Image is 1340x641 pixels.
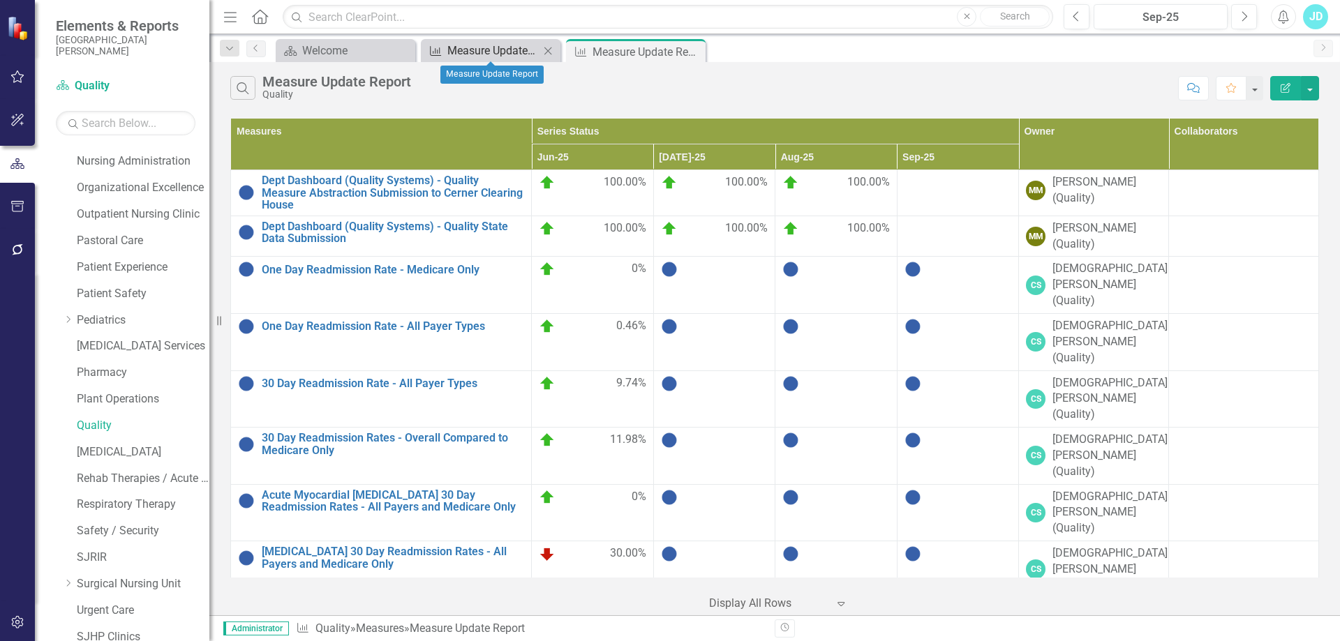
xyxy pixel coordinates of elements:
[1019,170,1169,216] td: Double-Click to Edit
[238,550,255,566] img: No Information
[661,432,678,448] img: No Information
[262,264,524,276] a: One Day Readmission Rate - Medicare Only
[539,375,556,392] img: On Target
[302,42,412,59] div: Welcome
[56,34,195,57] small: [GEOGRAPHIC_DATA][PERSON_NAME]
[77,338,209,354] a: [MEDICAL_DATA] Services
[1169,484,1319,541] td: Double-Click to Edit
[262,545,524,570] a: [MEDICAL_DATA] 30 Day Readmission Rates - All Payers and Medicare Only
[231,541,532,598] td: Double-Click to Edit Right Click for Context Menu
[616,375,646,392] span: 9.74%
[1026,559,1045,579] div: CS
[56,111,195,135] input: Search Below...
[262,489,524,513] a: Acute Myocardial [MEDICAL_DATA] 30 Day Readmission Rates - All Payers and Medicare Only
[1026,181,1045,200] div: MM
[283,5,1053,29] input: Search ClearPoint...
[77,286,209,302] a: Patient Safety
[904,545,921,562] img: No Information
[725,174,768,191] span: 100.00%
[610,432,646,448] span: 11.98%
[1169,370,1319,428] td: Double-Click to Edit
[1019,484,1169,541] td: Double-Click to Edit
[410,621,525,635] div: Measure Update Report
[904,318,921,335] img: No Information
[539,545,556,562] img: Below Plan
[1026,276,1045,295] div: CS
[296,621,764,637] div: » »
[77,471,209,487] a: Rehab Therapies / Acute Wound Care
[539,220,556,237] img: On Target
[539,489,556,506] img: On Target
[847,220,890,237] span: 100.00%
[262,174,524,211] a: Dept Dashboard (Quality Systems) - Quality Measure Abstraction Submission to Cerner Clearing House
[1000,10,1030,22] span: Search
[77,576,209,592] a: Surgical Nursing Unit
[782,261,799,278] img: No Information
[593,43,702,61] div: Measure Update Report
[1052,318,1168,366] div: [DEMOGRAPHIC_DATA][PERSON_NAME] (Quality)
[447,42,539,59] div: Measure Update Report
[231,257,532,314] td: Double-Click to Edit Right Click for Context Menu
[782,375,799,392] img: No Information
[262,89,411,100] div: Quality
[1019,428,1169,485] td: Double-Click to Edit
[77,153,209,169] a: Nursing Administration
[1303,4,1328,29] button: JD
[1099,9,1223,26] div: Sep-25
[77,550,209,566] a: SJRIR
[904,432,921,448] img: No Information
[231,484,532,541] td: Double-Click to Edit Right Click for Context Menu
[604,220,646,237] span: 100.00%
[231,314,532,371] td: Double-Click to Edit Right Click for Context Menu
[1169,216,1319,257] td: Double-Click to Edit
[77,233,209,249] a: Pastoral Care
[262,74,411,89] div: Measure Update Report
[632,261,646,278] span: 0%
[539,261,556,278] img: On Target
[238,375,255,392] img: No Information
[231,370,532,428] td: Double-Click to Edit Right Click for Context Menu
[539,318,556,335] img: On Target
[616,318,646,335] span: 0.46%
[77,523,209,539] a: Safety / Security
[56,78,195,94] a: Quality
[661,318,678,335] img: No Information
[904,489,921,506] img: No Information
[1052,261,1168,309] div: [DEMOGRAPHIC_DATA][PERSON_NAME] (Quality)
[661,261,678,278] img: No Information
[1019,370,1169,428] td: Double-Click to Edit
[632,489,646,506] span: 0%
[238,492,255,509] img: No Information
[904,261,921,278] img: No Information
[980,7,1050,27] button: Search
[661,545,678,562] img: No Information
[1052,432,1168,480] div: [DEMOGRAPHIC_DATA][PERSON_NAME] (Quality)
[1052,375,1168,423] div: [DEMOGRAPHIC_DATA][PERSON_NAME] (Quality)
[782,318,799,335] img: No Information
[238,318,255,335] img: No Information
[661,375,678,392] img: No Information
[1026,227,1045,246] div: MM
[1019,314,1169,371] td: Double-Click to Edit
[231,170,532,216] td: Double-Click to Edit Right Click for Context Menu
[77,180,209,196] a: Organizational Excellence
[661,174,678,191] img: On Target
[440,66,544,84] div: Measure Update Report
[1094,4,1228,29] button: Sep-25
[77,603,209,619] a: Urgent Care
[238,184,255,201] img: No Information
[262,220,524,245] a: Dept Dashboard (Quality Systems) - Quality State Data Submission
[1026,389,1045,409] div: CS
[539,432,556,448] img: On Target
[1052,545,1168,594] div: [DEMOGRAPHIC_DATA][PERSON_NAME] (Quality)
[1169,257,1319,314] td: Double-Click to Edit
[77,365,209,381] a: Pharmacy
[1019,216,1169,257] td: Double-Click to Edit
[782,432,799,448] img: No Information
[77,418,209,434] a: Quality
[610,545,646,562] span: 30.00%
[1019,257,1169,314] td: Double-Click to Edit
[725,220,768,237] span: 100.00%
[1052,174,1161,206] div: [PERSON_NAME] (Quality)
